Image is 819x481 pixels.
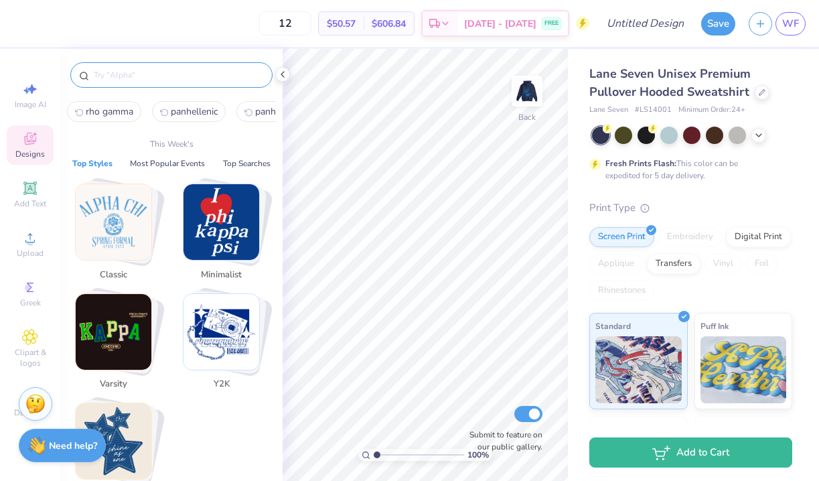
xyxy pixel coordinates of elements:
[236,101,311,122] button: panhellenic council2
[658,227,722,247] div: Embroidery
[701,12,735,36] button: Save
[700,336,787,403] img: Puff Ink
[20,297,41,308] span: Greek
[467,449,489,461] span: 100 %
[49,439,97,452] strong: Need help?
[518,111,536,123] div: Back
[605,158,676,169] strong: Fresh Prints Flash:
[589,437,792,468] button: Add to Cart
[86,105,133,118] span: rho gamma
[589,227,654,247] div: Screen Print
[595,336,682,403] img: Standard
[126,157,209,170] button: Most Popular Events
[219,157,275,170] button: Top Searches
[255,105,303,118] span: panhellenic council
[726,227,791,247] div: Digital Print
[175,293,276,397] button: Stack Card Button Y2K
[76,294,151,370] img: Varsity
[544,19,559,28] span: FREE
[775,12,806,36] a: WF
[596,10,694,37] input: Untitled Design
[76,184,151,260] img: Classic
[76,403,151,479] img: 80s & 90s
[595,319,631,333] span: Standard
[635,105,672,116] span: # LS14001
[259,11,311,36] input: – –
[200,378,243,391] span: Y2K
[14,407,46,418] span: Decorate
[589,105,628,116] span: Lane Seven
[678,105,745,116] span: Minimum Order: 24 +
[15,99,46,110] span: Image AI
[68,157,117,170] button: Top Styles
[92,378,135,391] span: Varsity
[589,200,792,216] div: Print Type
[605,157,770,182] div: This color can be expedited for 5 day delivery.
[92,269,135,282] span: Classic
[150,138,194,150] p: This Week's
[14,198,46,209] span: Add Text
[67,184,168,287] button: Stack Card Button Classic
[67,293,168,397] button: Stack Card Button Varsity
[514,78,540,105] img: Back
[15,149,45,159] span: Designs
[782,16,799,31] span: WF
[700,422,779,436] span: Metallic & Glitter Ink
[92,68,264,82] input: Try "Alpha"
[589,254,643,274] div: Applique
[200,269,243,282] span: Minimalist
[7,347,54,368] span: Clipart & logos
[17,248,44,259] span: Upload
[589,281,654,301] div: Rhinestones
[462,429,542,453] label: Submit to feature on our public gallery.
[327,17,356,31] span: $50.57
[183,294,259,370] img: Y2K
[372,17,406,31] span: $606.84
[589,66,751,100] span: Lane Seven Unisex Premium Pullover Hooded Sweatshirt
[67,101,141,122] button: rho gamma0
[704,254,742,274] div: Vinyl
[647,254,700,274] div: Transfers
[171,105,218,118] span: panhellenic
[464,17,536,31] span: [DATE] - [DATE]
[152,101,226,122] button: panhellenic1
[595,422,628,436] span: Neon Ink
[183,184,259,260] img: Minimalist
[700,319,729,333] span: Puff Ink
[175,184,276,287] button: Stack Card Button Minimalist
[746,254,777,274] div: Foil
